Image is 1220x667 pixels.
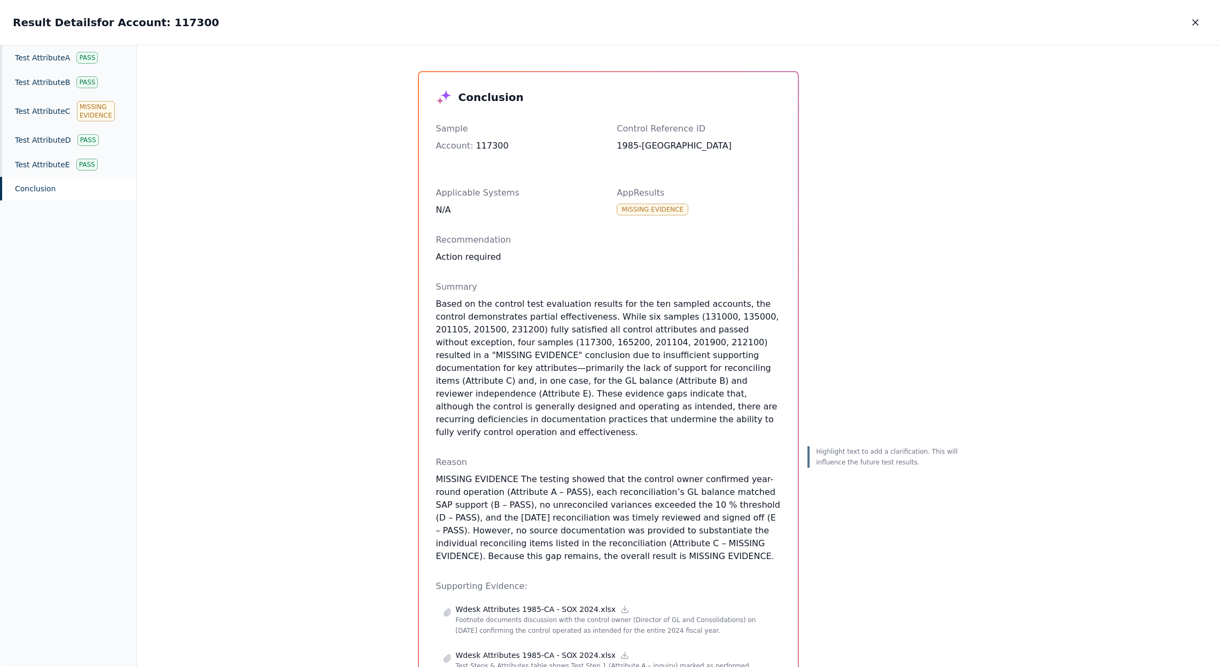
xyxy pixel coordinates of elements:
div: Action required [436,251,781,263]
div: N/A [436,204,600,216]
p: Applicable Systems [436,187,600,199]
p: Summary [436,281,781,293]
p: Supporting Evidence: [436,580,781,593]
div: Pass [76,52,98,64]
div: 117300 [436,139,600,152]
div: 1985-[GEOGRAPHIC_DATA] [617,139,781,152]
span: Account : [436,141,473,151]
h2: Result Details for Account: 117300 [13,15,219,30]
p: AppResults [617,187,781,199]
div: Pass [76,76,98,88]
a: Download file [620,604,630,614]
p: Footnote documents discussion with the control owner (Director of GL and Consolidations) on [DATE... [456,615,774,636]
div: Missing Evidence [77,101,115,121]
div: Pass [76,159,98,170]
h3: Conclusion [459,90,524,105]
p: Control Reference ID [617,122,781,135]
p: Reason [436,456,781,469]
p: Highlight text to add a clarification. This will influence the future test results. [816,446,961,468]
p: Wdesk Attributes 1985-CA - SOX 2024.xlsx [456,650,616,661]
p: Sample [436,122,600,135]
div: Missing Evidence [617,204,688,215]
p: MISSING EVIDENCE The testing showed that the control owner confirmed year-round operation (Attrib... [436,473,781,563]
p: Wdesk Attributes 1985-CA - SOX 2024.xlsx [456,604,616,615]
p: Recommendation [436,234,781,246]
p: Based on the control test evaluation results for the ten sampled accounts, the control demonstrat... [436,298,781,439]
a: Download file [620,650,630,660]
div: Pass [77,134,99,146]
